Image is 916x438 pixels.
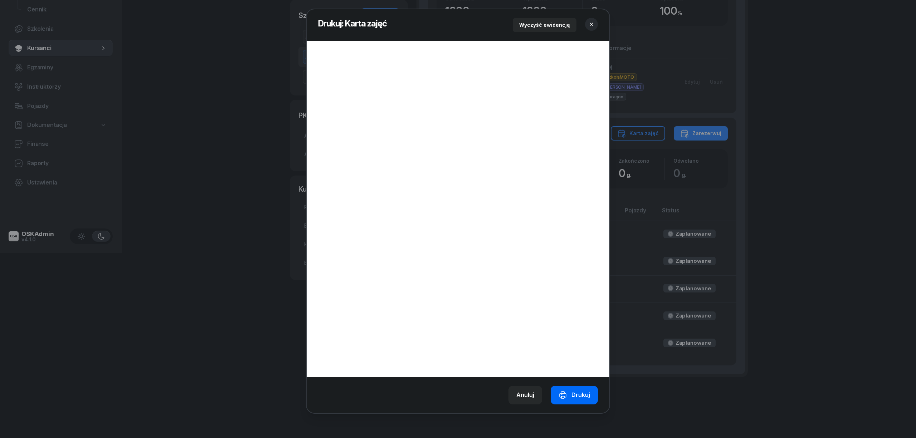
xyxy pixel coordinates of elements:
[519,21,570,29] div: Wyczyść ewidencję
[559,390,590,400] div: Drukuj
[516,390,534,400] div: Anuluj
[318,18,387,29] span: Drukuj: Karta zajęć
[508,386,542,404] button: Anuluj
[513,18,576,32] button: Wyczyść ewidencję
[551,386,598,404] button: Drukuj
